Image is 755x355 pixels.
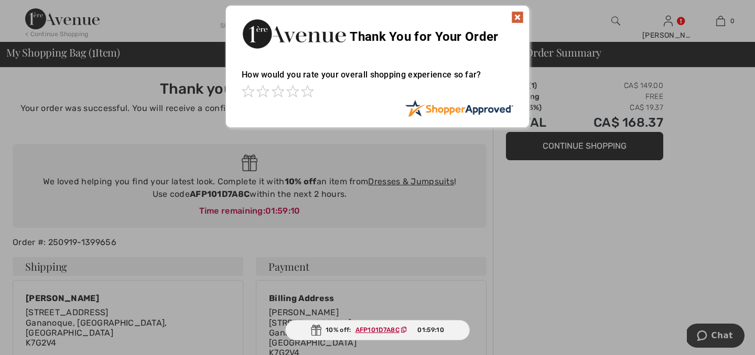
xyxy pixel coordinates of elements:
ins: AFP101D7A8C [355,326,400,334]
div: 10% off: [285,320,470,340]
span: Chat [25,7,46,17]
img: Thank You for Your Order [242,16,347,51]
span: 01:59:10 [417,325,444,335]
img: Gift.svg [311,325,321,336]
div: How would you rate your overall shopping experience so far? [242,59,513,99]
img: x [511,11,524,24]
span: Thank You for Your Order [350,29,498,44]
